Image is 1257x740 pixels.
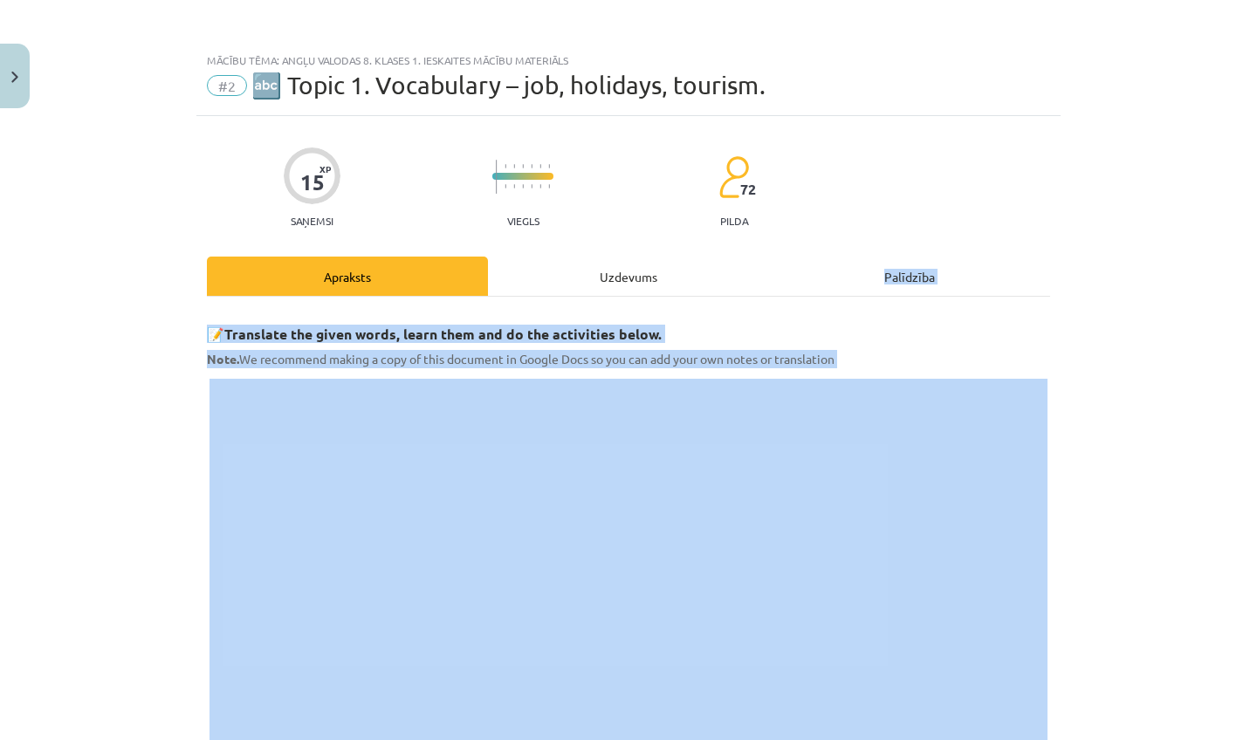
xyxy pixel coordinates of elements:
div: Palīdzība [769,257,1050,296]
b: Translate the given words, learn them and do the activities below. [224,325,662,343]
img: icon-short-line-57e1e144782c952c97e751825c79c345078a6d821885a25fce030b3d8c18986b.svg [531,184,532,188]
img: icon-short-line-57e1e144782c952c97e751825c79c345078a6d821885a25fce030b3d8c18986b.svg [548,184,550,188]
span: 🔤 Topic 1. Vocabulary – job, holidays, tourism. [251,71,766,99]
img: icon-short-line-57e1e144782c952c97e751825c79c345078a6d821885a25fce030b3d8c18986b.svg [513,184,515,188]
img: icon-short-line-57e1e144782c952c97e751825c79c345078a6d821885a25fce030b3d8c18986b.svg [539,164,541,168]
img: icon-short-line-57e1e144782c952c97e751825c79c345078a6d821885a25fce030b3d8c18986b.svg [505,184,506,188]
p: pilda [720,215,748,227]
div: Apraksts [207,257,488,296]
p: Viegls [507,215,539,227]
strong: Note. [207,351,239,367]
p: Saņemsi [284,215,340,227]
div: 15 [300,170,325,195]
span: We recommend making a copy of this document in Google Docs so you can add your own notes or trans... [207,351,835,367]
span: 72 [740,182,756,197]
span: XP [319,164,331,174]
img: icon-close-lesson-0947bae3869378f0d4975bcd49f059093ad1ed9edebbc8119c70593378902aed.svg [11,72,18,83]
div: Mācību tēma: Angļu valodas 8. klases 1. ieskaites mācību materiāls [207,54,1050,66]
img: icon-short-line-57e1e144782c952c97e751825c79c345078a6d821885a25fce030b3d8c18986b.svg [548,164,550,168]
img: students-c634bb4e5e11cddfef0936a35e636f08e4e9abd3cc4e673bd6f9a4125e45ecb1.svg [718,155,749,199]
span: #2 [207,75,247,96]
img: icon-short-line-57e1e144782c952c97e751825c79c345078a6d821885a25fce030b3d8c18986b.svg [505,164,506,168]
img: icon-short-line-57e1e144782c952c97e751825c79c345078a6d821885a25fce030b3d8c18986b.svg [522,184,524,188]
img: icon-long-line-d9ea69661e0d244f92f715978eff75569469978d946b2353a9bb055b3ed8787d.svg [496,160,498,194]
img: icon-short-line-57e1e144782c952c97e751825c79c345078a6d821885a25fce030b3d8c18986b.svg [522,164,524,168]
img: icon-short-line-57e1e144782c952c97e751825c79c345078a6d821885a25fce030b3d8c18986b.svg [539,184,541,188]
img: icon-short-line-57e1e144782c952c97e751825c79c345078a6d821885a25fce030b3d8c18986b.svg [513,164,515,168]
img: icon-short-line-57e1e144782c952c97e751825c79c345078a6d821885a25fce030b3d8c18986b.svg [531,164,532,168]
div: Uzdevums [488,257,769,296]
h3: 📝 [207,312,1050,345]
